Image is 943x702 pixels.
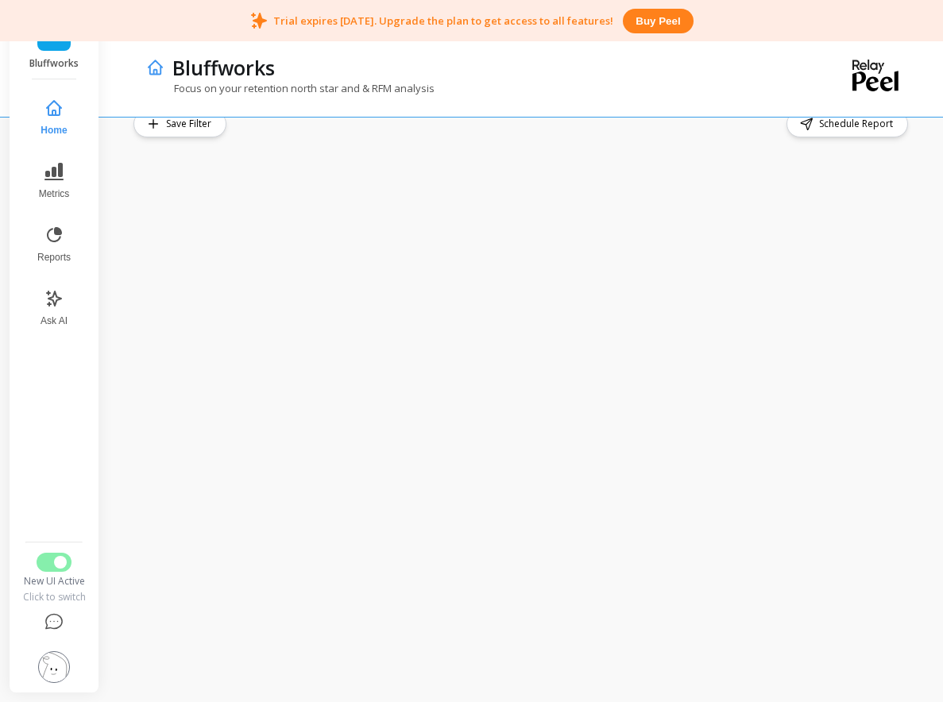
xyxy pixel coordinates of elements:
[38,651,70,683] img: profile picture
[41,124,67,137] span: Home
[786,110,908,137] button: Schedule Report
[28,89,80,146] button: Home
[39,187,70,200] span: Metrics
[172,54,275,81] p: Bluffworks
[37,251,71,264] span: Reports
[28,280,80,337] button: Ask AI
[21,591,87,604] div: Click to switch
[28,216,80,273] button: Reports
[21,642,87,692] button: Settings
[146,81,435,95] p: Focus on your retention north star and & RFM analysis
[623,9,693,33] button: Buy peel
[166,116,216,132] span: Save Filter
[37,553,71,572] button: Switch to Legacy UI
[21,604,87,642] button: Help
[133,150,911,670] iframe: Omni Embed
[28,152,80,210] button: Metrics
[21,575,87,588] div: New UI Active
[133,110,226,137] button: Save Filter
[273,13,613,28] p: Trial expires [DATE]. Upgrade the plan to get access to all features!
[41,314,68,327] span: Ask AI
[819,116,898,132] span: Schedule Report
[25,57,83,70] p: Bluffworks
